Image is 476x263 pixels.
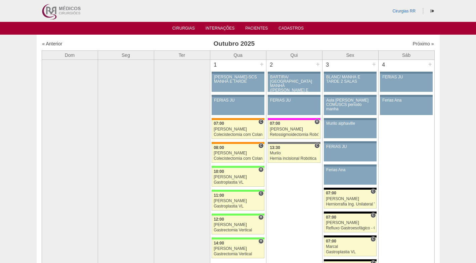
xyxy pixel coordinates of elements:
[212,97,264,115] a: FERIAS JU
[214,145,224,150] span: 08:00
[371,189,376,194] span: Consultório
[382,75,430,79] div: FERIAS JU
[212,144,264,163] a: C 08:00 [PERSON_NAME] Colecistectomia com Colangiografia VL
[212,239,264,258] a: H 14:00 [PERSON_NAME] Gastrectomia Vertical
[326,239,336,243] span: 07:00
[324,97,376,115] a: Aula [PERSON_NAME] COMUSCS período manha
[258,119,263,124] span: Consultório
[206,26,235,33] a: Internações
[258,215,263,220] span: Hospital
[214,156,262,161] div: Colecistectomia com Colangiografia VL
[212,74,264,92] a: [PERSON_NAME]-SCS MANHÃ E TARDE
[212,192,264,211] a: C 11:00 [PERSON_NAME] Gastroplastia VL
[324,143,376,161] a: FERIAS JU
[212,142,264,144] div: Key: São Luiz - SCS
[392,9,416,13] a: Cirurgias RR
[326,215,336,220] span: 07:00
[214,204,262,209] div: Gastroplastia VL
[324,74,376,92] a: BLANC/ MANHÃ E TARDE 2 SALAS
[326,145,374,149] div: FERIAS JU
[326,75,374,84] div: BLANC/ MANHÃ E TARDE 2 SALAS
[214,151,262,155] div: [PERSON_NAME]
[210,60,221,70] div: 1
[278,26,304,33] a: Cadastros
[268,74,320,92] a: BARTIRA/ [GEOGRAPHIC_DATA] MANHÃ ([PERSON_NAME] E ANA)/ SANTA JOANA -TARDE
[371,236,376,242] span: Consultório
[212,118,264,120] div: Key: São Luiz - SCS
[314,119,319,124] span: Hospital
[214,180,262,185] div: Gastroplastia VL
[212,72,264,74] div: Key: Aviso
[42,50,98,60] th: Dom
[259,60,265,69] div: +
[270,133,318,137] div: Retossigmoidectomia Robótica
[214,217,224,222] span: 12:00
[326,98,374,112] div: Aula [PERSON_NAME] COMUSCS período manha
[266,60,277,70] div: 2
[324,118,376,120] div: Key: Aviso
[380,74,432,92] a: FERIAS JU
[315,60,321,69] div: +
[214,133,262,137] div: Colecistectomia com Colangiografia VL
[214,175,262,179] div: [PERSON_NAME]
[214,121,224,126] span: 07:00
[268,95,320,97] div: Key: Aviso
[430,9,434,13] i: Sair
[258,167,263,172] span: Hospital
[326,121,374,126] div: Murilo alphaville
[382,98,430,103] div: Ferias Ana
[270,151,318,155] div: Murilo
[378,50,434,60] th: Sáb
[270,156,318,161] div: Hernia incisional Robótica
[324,235,376,237] div: Key: Blanc
[154,50,210,60] th: Ter
[380,95,432,97] div: Key: Aviso
[324,259,376,261] div: Key: Blanc
[324,188,376,190] div: Key: Blanc
[212,190,264,192] div: Key: Brasil
[326,221,375,225] div: [PERSON_NAME]
[270,98,318,103] div: FERIAS JU
[326,191,336,195] span: 07:00
[266,50,322,60] th: Qui
[326,245,375,249] div: Marcal
[379,60,389,70] div: 4
[324,237,376,256] a: C 07:00 Marcal Gastroplastia VL
[380,97,432,115] a: Ferias Ana
[42,41,62,46] a: « Anterior
[172,26,195,33] a: Cirurgias
[258,238,263,244] span: Hospital
[258,143,263,148] span: Consultório
[326,202,375,206] div: Herniorrafia Ing. Unilateral VL
[322,50,378,60] th: Sex
[326,168,374,172] div: Ferias Ana
[268,142,320,144] div: Key: Santa Catarina
[324,72,376,74] div: Key: Aviso
[427,60,433,69] div: +
[322,60,333,70] div: 3
[98,50,154,60] th: Seg
[324,214,376,232] a: C 07:00 [PERSON_NAME] Refluxo Gastroesofágico - Cirurgia VL
[214,199,262,203] div: [PERSON_NAME]
[380,72,432,74] div: Key: Aviso
[258,191,263,196] span: Consultório
[326,197,375,201] div: [PERSON_NAME]
[212,168,264,187] a: H 10:00 [PERSON_NAME] Gastroplastia VL
[371,213,376,218] span: Consultório
[324,95,376,97] div: Key: Aviso
[214,252,262,256] div: Gastrectomia Vertical
[214,241,224,246] span: 14:00
[371,60,377,69] div: +
[212,214,264,216] div: Key: Brasil
[270,127,318,131] div: [PERSON_NAME]
[212,95,264,97] div: Key: Aviso
[324,190,376,209] a: C 07:00 [PERSON_NAME] Herniorrafia Ing. Unilateral VL
[212,237,264,239] div: Key: Brasil
[214,127,262,131] div: [PERSON_NAME]
[212,120,264,139] a: C 07:00 [PERSON_NAME] Colecistectomia com Colangiografia VL
[324,164,376,166] div: Key: Aviso
[210,50,266,60] th: Qua
[214,228,262,232] div: Gastrectomia Vertical
[212,216,264,234] a: H 12:00 [PERSON_NAME] Gastrectomia Vertical
[268,144,320,163] a: C 13:30 Murilo Hernia incisional Robótica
